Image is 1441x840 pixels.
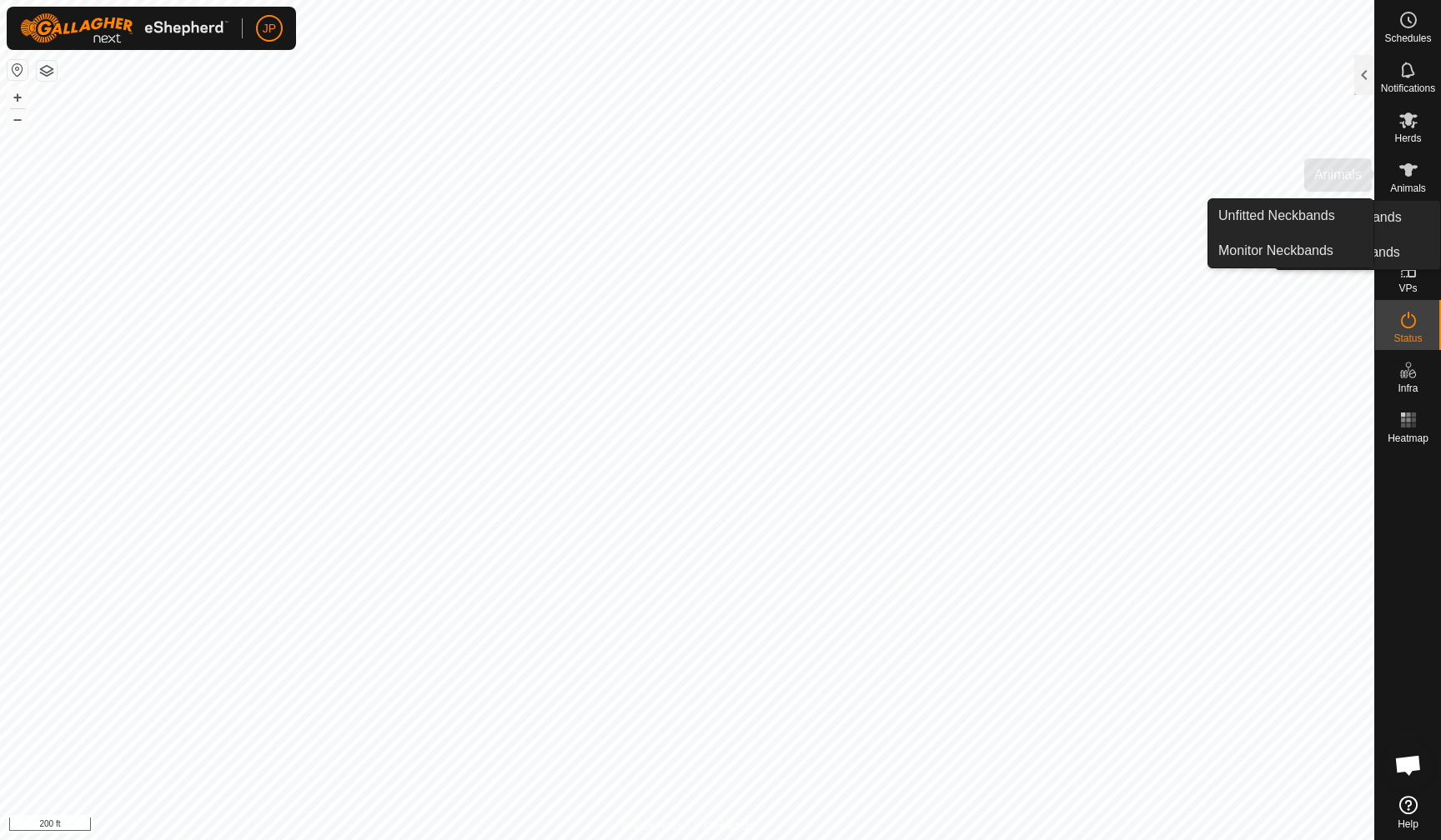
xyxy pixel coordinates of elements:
[8,109,28,129] button: –
[621,818,684,833] a: Privacy Policy
[1398,819,1418,829] span: Help
[1390,183,1426,193] span: Animals
[1208,199,1373,232] a: Unfitted Neckbands
[1208,234,1373,267] a: Monitor Neckbands
[704,818,753,833] a: Contact Us
[1398,283,1417,293] span: VPs
[1383,740,1433,790] a: Open chat
[8,87,28,107] button: +
[1381,83,1435,93] span: Notifications
[263,20,276,37] span: JP
[1398,383,1418,393] span: Infra
[37,61,57,81] button: Map Layers
[1384,33,1431,43] span: Schedules
[1218,206,1335,226] span: Unfitted Neckbands
[1375,789,1441,836] a: Help
[20,13,228,43] img: Gallagher Logo
[1218,241,1333,261] span: Monitor Neckbands
[1388,433,1428,443] span: Heatmap
[8,60,28,80] button: Reset Map
[1394,133,1421,143] span: Herds
[1393,333,1422,343] span: Status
